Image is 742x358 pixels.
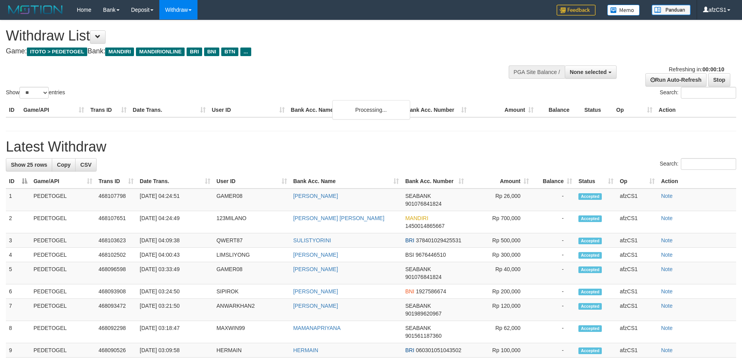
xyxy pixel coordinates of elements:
h1: Latest Withdraw [6,139,736,155]
span: Copy [57,162,70,168]
span: BSI [405,252,414,258]
td: Rp 300,000 [467,248,532,262]
a: [PERSON_NAME] [293,193,338,199]
a: Note [661,347,673,353]
a: MAMANAPRIYANA [293,325,341,331]
h4: Game: Bank: [6,48,487,55]
th: Bank Acc. Number [403,103,470,117]
span: Accepted [578,303,602,310]
label: Search: [660,158,736,170]
span: None selected [570,69,607,75]
span: BRI [405,347,414,353]
label: Show entries [6,87,65,99]
th: Game/API: activate to sort column ascending [30,174,95,189]
td: PEDETOGEL [30,284,95,299]
input: Search: [681,158,736,170]
td: 468096598 [95,262,137,284]
a: [PERSON_NAME] [PERSON_NAME] [293,215,384,221]
span: Copy 901076841824 to clipboard [405,201,441,207]
td: LIMSLIYONG [213,248,290,262]
td: afzCS1 [617,189,658,211]
td: Rp 100,000 [467,343,532,358]
a: Note [661,303,673,309]
td: 468107798 [95,189,137,211]
span: Copy 9676446510 to clipboard [416,252,446,258]
span: Copy 901076841824 to clipboard [405,274,441,280]
th: User ID [209,103,288,117]
span: BRI [187,48,202,56]
td: - [532,262,575,284]
td: afzCS1 [617,211,658,233]
span: SEABANK [405,303,431,309]
th: Bank Acc. Number: activate to sort column ascending [402,174,467,189]
th: User ID: activate to sort column ascending [213,174,290,189]
th: Trans ID: activate to sort column ascending [95,174,137,189]
a: Run Auto-Refresh [645,73,707,86]
a: [PERSON_NAME] [293,266,338,272]
th: Action [656,103,736,117]
td: - [532,321,575,343]
span: Copy 060301051043502 to clipboard [416,347,462,353]
td: 6 [6,284,30,299]
th: Status: activate to sort column ascending [575,174,617,189]
td: [DATE] 03:24:50 [137,284,213,299]
span: MANDIRI [105,48,134,56]
span: ... [240,48,251,56]
td: - [532,343,575,358]
td: afzCS1 [617,321,658,343]
td: MAXWIN99 [213,321,290,343]
span: Copy 378401029425531 to clipboard [416,237,462,243]
td: afzCS1 [617,343,658,358]
td: afzCS1 [617,299,658,321]
td: - [532,248,575,262]
td: 8 [6,321,30,343]
td: PEDETOGEL [30,321,95,343]
td: PEDETOGEL [30,248,95,262]
span: Accepted [578,238,602,244]
td: Rp 62,000 [467,321,532,343]
span: BNI [405,288,414,295]
span: SEABANK [405,193,431,199]
div: PGA Site Balance / [509,65,565,79]
td: HERMAIN [213,343,290,358]
span: Accepted [578,266,602,273]
a: Note [661,237,673,243]
td: [DATE] 03:09:58 [137,343,213,358]
span: Refreshing in: [669,66,724,72]
span: Copy 901561187360 to clipboard [405,333,441,339]
td: Rp 500,000 [467,233,532,248]
label: Search: [660,87,736,99]
td: [DATE] 03:18:47 [137,321,213,343]
select: Showentries [19,87,49,99]
th: ID [6,103,20,117]
span: CSV [80,162,92,168]
th: Balance [537,103,581,117]
th: Balance: activate to sort column ascending [532,174,575,189]
td: PEDETOGEL [30,299,95,321]
a: Note [661,325,673,331]
td: PEDETOGEL [30,233,95,248]
span: Accepted [578,193,602,200]
img: panduan.png [652,5,691,15]
td: - [532,284,575,299]
td: [DATE] 04:09:38 [137,233,213,248]
a: Stop [708,73,730,86]
td: - [532,189,575,211]
span: BNI [204,48,219,56]
td: Rp 26,000 [467,189,532,211]
td: 468102502 [95,248,137,262]
td: 1 [6,189,30,211]
th: Amount: activate to sort column ascending [467,174,532,189]
a: HERMAIN [293,347,319,353]
td: [DATE] 03:33:49 [137,262,213,284]
td: 468093908 [95,284,137,299]
img: MOTION_logo.png [6,4,65,16]
strong: 00:00:10 [702,66,724,72]
td: 7 [6,299,30,321]
a: CSV [75,158,97,171]
td: [DATE] 03:21:50 [137,299,213,321]
td: 3 [6,233,30,248]
th: Game/API [20,103,87,117]
th: Date Trans. [130,103,209,117]
td: 5 [6,262,30,284]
